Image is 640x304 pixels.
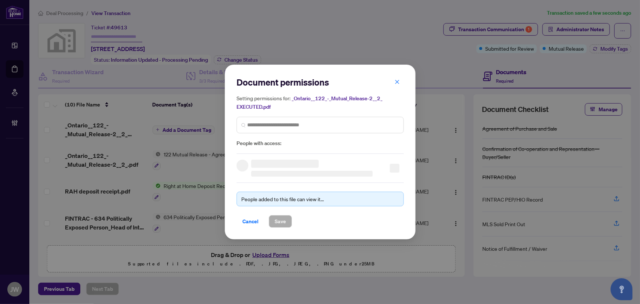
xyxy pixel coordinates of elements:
span: _Ontario__122_-_Mutual_Release-2__2_ EXECUTED.pdf [237,95,383,110]
div: People added to this file can view it... [241,195,399,203]
h2: Document permissions [237,76,404,88]
img: search_icon [241,123,246,127]
span: Cancel [242,216,259,227]
span: close [395,79,400,84]
span: People with access: [237,139,404,148]
h5: Setting permissions for: [237,94,404,111]
button: Save [269,215,292,228]
button: Cancel [237,215,264,228]
button: Open asap [611,278,633,300]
